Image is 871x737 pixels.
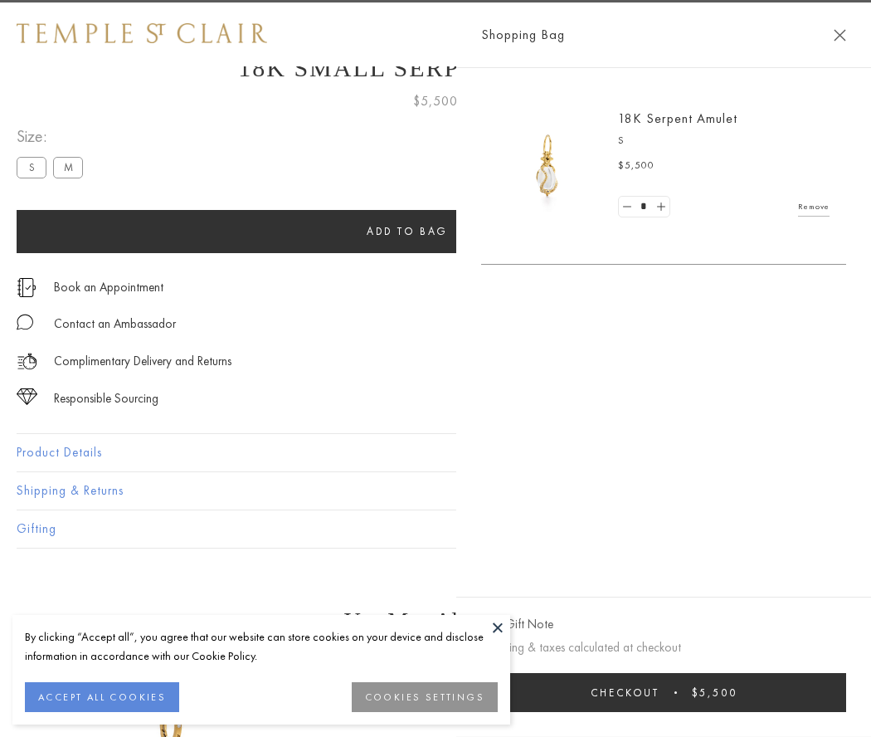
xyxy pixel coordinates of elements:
button: COOKIES SETTINGS [352,682,498,712]
label: M [53,157,83,178]
div: By clicking “Accept all”, you agree that our website can store cookies on your device and disclos... [25,627,498,666]
span: Shopping Bag [481,24,565,46]
a: Set quantity to 2 [652,197,669,217]
a: Set quantity to 0 [619,197,635,217]
p: Complimentary Delivery and Returns [54,351,231,372]
button: Add to bag [17,210,798,253]
img: P51836-E11SERPPV [498,116,597,216]
a: Remove [798,198,830,216]
a: Book an Appointment [54,278,163,296]
button: Close Shopping Bag [834,29,846,41]
p: Shipping & taxes calculated at checkout [481,637,846,658]
p: S [618,133,830,149]
img: icon_sourcing.svg [17,388,37,405]
span: $5,500 [692,686,737,700]
span: $5,500 [413,90,458,112]
span: Checkout [591,686,659,700]
span: Size: [17,123,90,150]
span: Add to bag [367,224,448,238]
label: S [17,157,46,178]
img: icon_delivery.svg [17,351,37,372]
img: Temple St. Clair [17,23,267,43]
button: Checkout $5,500 [481,673,846,712]
button: Add Gift Note [481,614,553,635]
button: ACCEPT ALL COOKIES [25,682,179,712]
button: Gifting [17,510,854,548]
h1: 18K Small Serpent Amulet [17,54,854,82]
button: Product Details [17,434,854,471]
div: Responsible Sourcing [54,388,158,409]
span: $5,500 [618,158,654,174]
div: Contact an Ambassador [54,314,176,334]
h3: You May Also Like [41,608,830,634]
img: MessageIcon-01_2.svg [17,314,33,330]
img: icon_appointment.svg [17,278,36,297]
button: Shipping & Returns [17,472,854,510]
a: 18K Serpent Amulet [618,110,737,127]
